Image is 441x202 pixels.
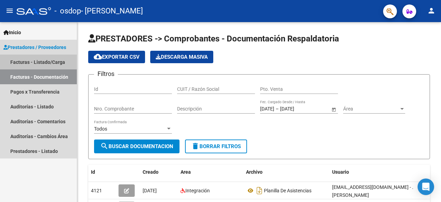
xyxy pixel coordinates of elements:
[88,165,116,180] datatable-header-cell: Id
[264,188,311,193] span: Planilla De Asistencias
[91,169,95,175] span: Id
[332,169,349,175] span: Usuario
[330,106,337,113] button: Open calendar
[3,29,21,36] span: Inicio
[343,106,399,112] span: Área
[329,165,433,180] datatable-header-cell: Usuario
[255,185,264,196] i: Descargar documento
[6,7,14,15] mat-icon: menu
[94,54,140,60] span: Exportar CSV
[54,3,81,19] span: - osdop
[243,165,329,180] datatable-header-cell: Archivo
[150,51,213,63] button: Descarga Masiva
[156,54,208,60] span: Descarga Masiva
[94,69,118,79] h3: Filtros
[88,34,339,44] span: PRESTADORES -> Comprobantes - Documentación Respaldatoria
[185,188,210,193] span: Integración
[140,165,178,180] datatable-header-cell: Creado
[143,188,157,193] span: [DATE]
[191,143,241,150] span: Borrar Filtros
[88,51,145,63] button: Exportar CSV
[191,142,199,150] mat-icon: delete
[185,140,247,153] button: Borrar Filtros
[178,165,243,180] datatable-header-cell: Area
[94,126,107,132] span: Todos
[94,140,180,153] button: Buscar Documentacion
[81,3,143,19] span: - [PERSON_NAME]
[150,51,213,63] app-download-masive: Descarga masiva de comprobantes (adjuntos)
[94,52,102,61] mat-icon: cloud_download
[427,7,435,15] mat-icon: person
[3,44,66,51] span: Prestadores / Proveedores
[246,169,263,175] span: Archivo
[280,106,314,112] input: Fecha fin
[332,184,413,198] span: [EMAIL_ADDRESS][DOMAIN_NAME] - . [PERSON_NAME]
[276,106,279,112] span: –
[100,143,173,150] span: Buscar Documentacion
[418,179,434,195] div: Open Intercom Messenger
[143,169,158,175] span: Creado
[260,106,274,112] input: Fecha inicio
[100,142,109,150] mat-icon: search
[91,188,102,193] span: 4121
[181,169,191,175] span: Area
